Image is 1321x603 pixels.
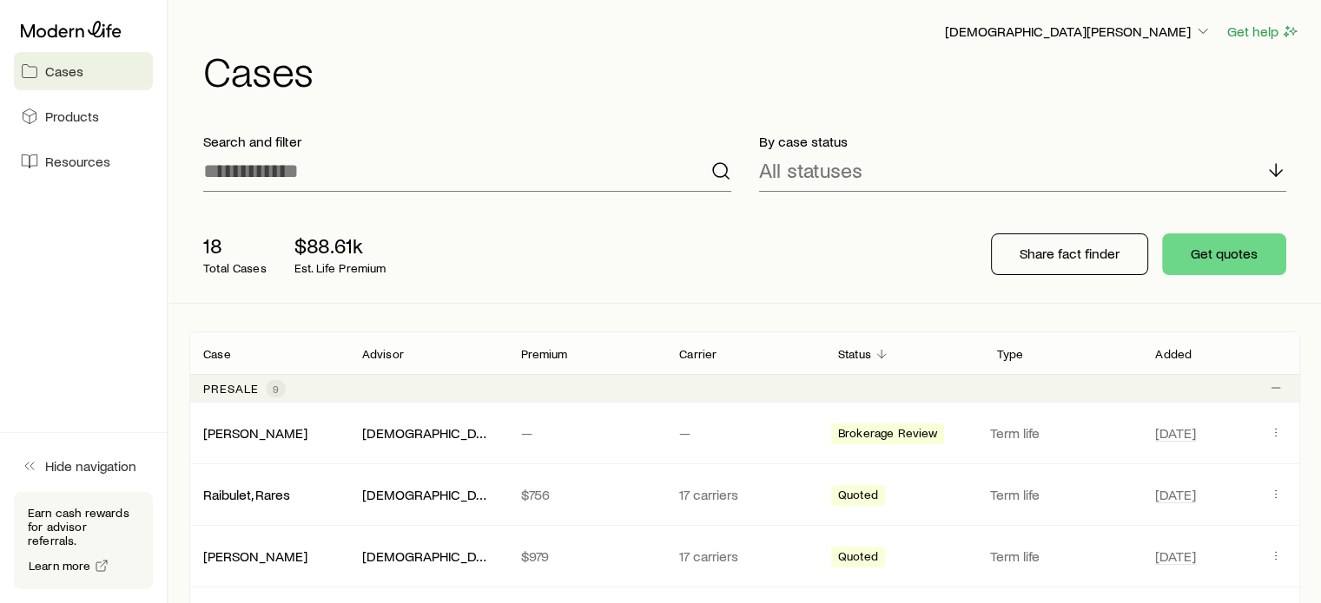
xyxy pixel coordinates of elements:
p: 18 [203,233,267,258]
p: $756 [520,486,651,503]
div: [DEMOGRAPHIC_DATA][PERSON_NAME] [362,547,493,566]
span: Quoted [838,488,878,506]
p: Est. Life Premium [294,261,386,275]
a: [PERSON_NAME] [203,547,307,564]
h1: Cases [203,49,1300,91]
span: Resources [45,153,110,170]
a: Products [14,97,153,135]
span: [DATE] [1155,547,1196,565]
p: $979 [520,547,651,565]
a: Resources [14,142,153,180]
span: Products [45,108,99,125]
p: Status [838,347,871,361]
p: Added [1155,347,1192,361]
p: Presale [203,382,259,396]
span: Brokerage Review [838,426,938,444]
p: Search and filter [203,133,731,150]
p: [DEMOGRAPHIC_DATA][PERSON_NAME] [945,23,1212,40]
p: Type [997,347,1024,361]
p: — [679,424,810,442]
span: Hide navigation [45,457,136,475]
button: Get help [1226,22,1300,42]
a: Cases [14,52,153,90]
div: [PERSON_NAME] [203,547,307,566]
p: $88.61k [294,233,386,258]
p: Total Cases [203,261,267,275]
p: — [520,424,651,442]
button: Share fact finder [991,233,1148,275]
p: Term life [990,486,1135,503]
p: Share fact finder [1020,245,1120,262]
p: All statuses [759,158,862,182]
p: 17 carriers [679,486,810,503]
span: 9 [273,382,279,396]
button: Hide navigation [14,447,153,485]
p: Term life [990,424,1135,442]
button: Get quotes [1162,233,1286,275]
p: By case status [759,133,1287,150]
p: Earn cash rewards for advisor referrals. [28,506,139,547]
span: Cases [45,62,83,80]
div: [DEMOGRAPHIC_DATA][PERSON_NAME] [362,424,493,442]
div: [DEMOGRAPHIC_DATA][PERSON_NAME] [362,486,493,504]
span: Quoted [838,549,878,567]
p: Case [203,347,231,361]
p: Term life [990,547,1135,565]
a: Raibulet, Rares [203,486,290,502]
div: Raibulet, Rares [203,486,290,504]
div: Earn cash rewards for advisor referrals.Learn more [14,492,153,589]
p: Premium [520,347,567,361]
p: Carrier [679,347,717,361]
div: [PERSON_NAME] [203,424,307,442]
span: [DATE] [1155,486,1196,503]
button: [DEMOGRAPHIC_DATA][PERSON_NAME] [944,22,1212,43]
a: [PERSON_NAME] [203,424,307,441]
p: 17 carriers [679,547,810,565]
span: Learn more [29,560,91,572]
p: Advisor [362,347,404,361]
span: [DATE] [1155,424,1196,442]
